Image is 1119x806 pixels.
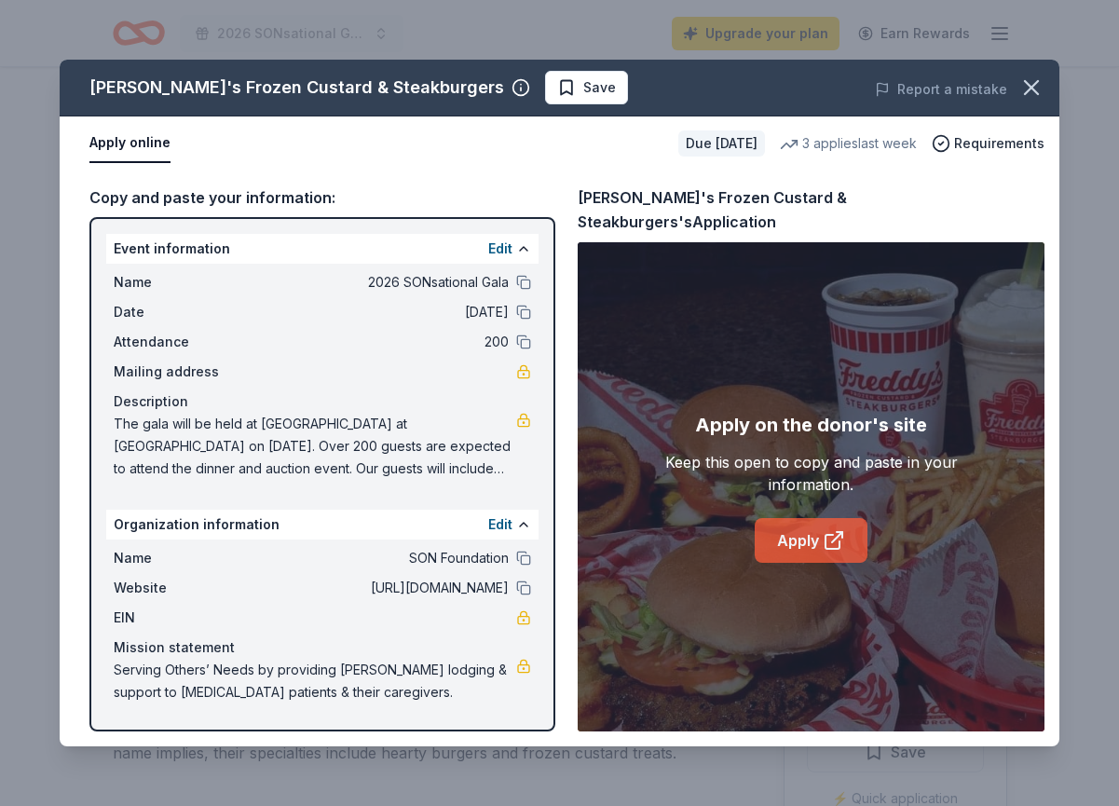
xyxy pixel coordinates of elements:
[488,238,512,260] button: Edit
[239,271,509,294] span: 2026 SONsational Gala
[114,659,516,704] span: Serving Others’ Needs by providing [PERSON_NAME] lodging & support to [MEDICAL_DATA] patients & t...
[114,361,239,383] span: Mailing address
[114,301,239,323] span: Date
[114,577,239,599] span: Website
[624,451,998,496] div: Keep this open to copy and paste in your information.
[239,577,509,599] span: [URL][DOMAIN_NAME]
[545,71,628,104] button: Save
[89,73,504,102] div: [PERSON_NAME]'s Frozen Custard & Steakburgers
[114,390,531,413] div: Description
[755,518,867,563] a: Apply
[114,271,239,294] span: Name
[114,607,239,629] span: EIN
[114,413,516,480] span: The gala will be held at [GEOGRAPHIC_DATA] at [GEOGRAPHIC_DATA] on [DATE]. Over 200 guests are ex...
[678,130,765,157] div: Due [DATE]
[954,132,1044,155] span: Requirements
[114,636,531,659] div: Mission statement
[695,410,927,440] div: Apply on the donor's site
[106,234,539,264] div: Event information
[89,124,171,163] button: Apply online
[239,301,509,323] span: [DATE]
[114,331,239,353] span: Attendance
[106,510,539,540] div: Organization information
[239,331,509,353] span: 200
[780,132,917,155] div: 3 applies last week
[239,547,509,569] span: SON Foundation
[89,185,555,210] div: Copy and paste your information:
[932,132,1044,155] button: Requirements
[488,513,512,536] button: Edit
[114,547,239,569] span: Name
[578,185,1044,235] div: [PERSON_NAME]'s Frozen Custard & Steakburgers's Application
[875,78,1007,101] button: Report a mistake
[583,76,616,99] span: Save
